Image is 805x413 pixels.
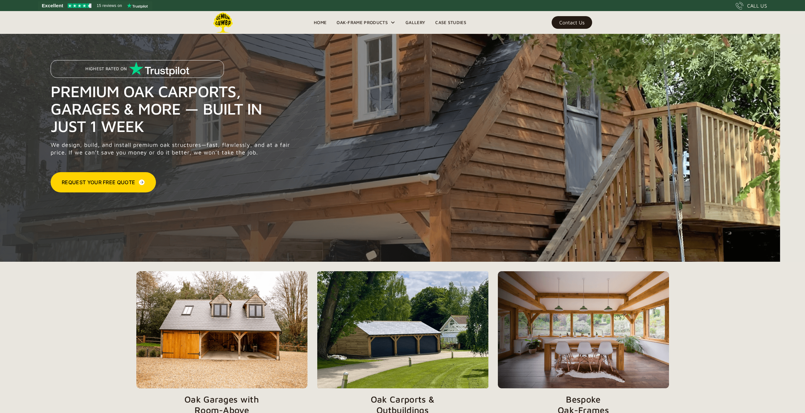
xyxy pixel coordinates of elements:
[552,16,592,29] a: Contact Us
[62,178,135,186] div: Request Your Free Quote
[309,18,331,27] a: Home
[430,18,471,27] a: Case Studies
[51,60,224,83] a: Highest Rated on
[97,2,122,9] span: 15 reviews on
[747,2,767,9] div: CALL US
[68,3,91,8] img: Trustpilot 4.5 stars
[559,20,585,25] div: Contact Us
[51,141,294,156] p: We design, build, and install premium oak structures—fast, flawlessly, and at a fair price. If we...
[42,2,63,9] span: Excellent
[127,3,148,8] img: Trustpilot logo
[337,19,388,26] div: Oak-Frame Products
[331,11,400,34] div: Oak-Frame Products
[400,18,430,27] a: Gallery
[51,83,294,135] h1: Premium Oak Carports, Garages & More — Built in Just 1 Week
[736,2,767,9] a: CALL US
[85,67,127,71] p: Highest Rated on
[38,1,152,10] a: See Lemon Lumba reviews on Trustpilot
[51,172,156,192] a: Request Your Free Quote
